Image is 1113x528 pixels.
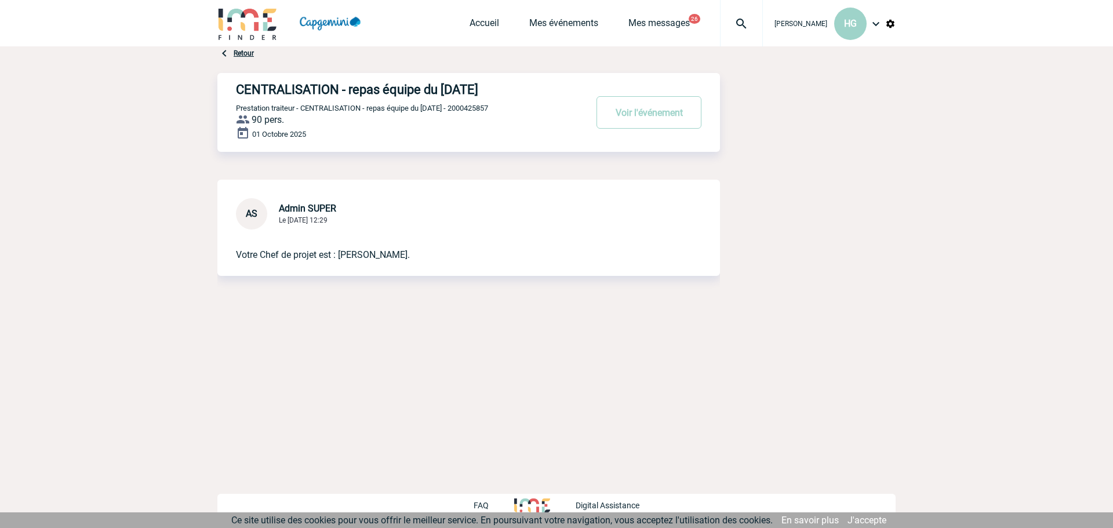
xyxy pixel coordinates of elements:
a: J'accepte [848,515,886,526]
span: [PERSON_NAME] [774,20,827,28]
a: Mes événements [529,17,598,34]
span: HG [844,18,857,29]
a: FAQ [474,499,514,510]
span: Ce site utilise des cookies pour vous offrir le meilleur service. En poursuivant votre navigation... [231,515,773,526]
span: Admin SUPER [279,203,336,214]
span: Prestation traiteur - CENTRALISATION - repas équipe du [DATE] - 2000425857 [236,104,488,112]
img: IME-Finder [217,7,278,40]
a: Retour [234,49,254,57]
p: Digital Assistance [576,501,639,510]
p: Votre Chef de projet est : [PERSON_NAME]. [236,230,669,262]
button: 26 [689,14,700,24]
a: Mes messages [628,17,690,34]
span: Le [DATE] 12:29 [279,216,328,224]
a: En savoir plus [781,515,839,526]
h4: CENTRALISATION - repas équipe du [DATE] [236,82,552,97]
p: FAQ [474,501,489,510]
span: AS [246,208,257,219]
img: http://www.idealmeetingsevents.fr/ [514,498,550,512]
span: 01 Octobre 2025 [252,130,306,139]
span: 90 pers. [252,114,284,125]
button: Voir l'événement [596,96,701,129]
a: Accueil [470,17,499,34]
